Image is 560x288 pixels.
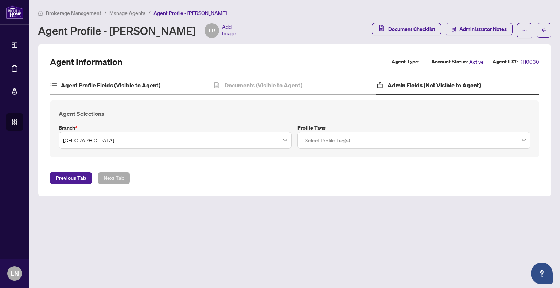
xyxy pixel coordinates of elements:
[6,5,23,19] img: logo
[469,58,484,66] span: Active
[38,23,236,38] div: Agent Profile - [PERSON_NAME]
[431,58,468,66] label: Account Status:
[50,56,122,68] h2: Agent Information
[388,23,435,35] span: Document Checklist
[388,81,481,90] h4: Admin Fields (Not Visible to Agent)
[56,172,86,184] span: Previous Tab
[446,23,513,35] button: Administrator Notes
[98,172,130,184] button: Next Tab
[209,27,215,35] span: ER
[297,124,530,132] label: Profile Tags
[59,124,292,132] label: Branch
[493,58,518,66] label: Agent ID#:
[372,23,441,35] button: Document Checklist
[50,172,92,184] button: Previous Tab
[522,28,527,33] span: ellipsis
[222,23,236,38] span: Add Image
[421,58,423,66] span: -
[153,10,227,16] span: Agent Profile - [PERSON_NAME]
[46,10,101,16] span: Brokerage Management
[225,81,302,90] h4: Documents (Visible to Agent)
[541,28,547,33] span: arrow-left
[519,58,539,66] span: RH0030
[59,109,530,118] h4: Agent Selections
[148,9,151,17] li: /
[109,10,145,16] span: Manage Agents
[11,268,19,279] span: LN
[104,9,106,17] li: /
[63,133,287,147] span: Richmond Hill
[38,11,43,16] span: home
[61,81,160,90] h4: Agent Profile Fields (Visible to Agent)
[459,23,507,35] span: Administrator Notes
[392,58,419,66] label: Agent Type:
[451,27,456,32] span: solution
[531,263,553,284] button: Open asap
